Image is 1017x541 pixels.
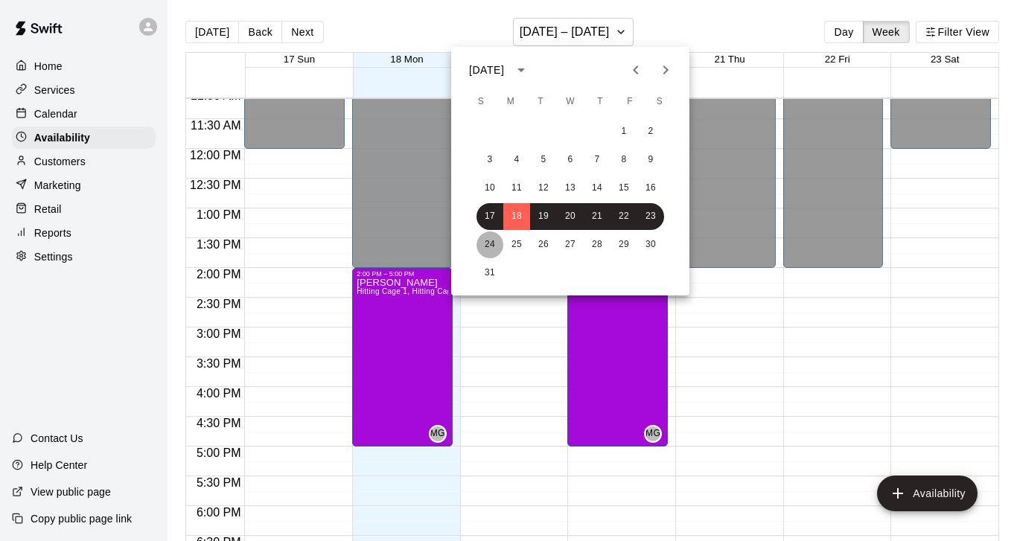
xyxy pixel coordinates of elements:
button: 15 [610,175,637,202]
button: 8 [610,147,637,173]
button: 26 [530,231,557,258]
span: Saturday [646,87,673,117]
button: 9 [637,147,664,173]
button: Previous month [621,55,651,85]
button: 23 [637,203,664,230]
button: 10 [476,175,503,202]
span: Wednesday [557,87,584,117]
button: 18 [503,203,530,230]
button: 4 [503,147,530,173]
button: 25 [503,231,530,258]
button: 1 [610,118,637,145]
button: 7 [584,147,610,173]
button: 11 [503,175,530,202]
button: 29 [610,231,637,258]
button: 21 [584,203,610,230]
button: 28 [584,231,610,258]
button: 30 [637,231,664,258]
button: 22 [610,203,637,230]
span: Tuesday [527,87,554,117]
button: 13 [557,175,584,202]
span: Sunday [468,87,494,117]
div: [DATE] [469,63,504,78]
button: Next month [651,55,680,85]
span: Friday [616,87,643,117]
button: 5 [530,147,557,173]
span: Monday [497,87,524,117]
button: 24 [476,231,503,258]
button: 2 [637,118,664,145]
button: 3 [476,147,503,173]
span: Thursday [587,87,613,117]
button: 19 [530,203,557,230]
button: 31 [476,260,503,286]
button: 12 [530,175,557,202]
button: 6 [557,147,584,173]
button: calendar view is open, switch to year view [508,57,534,83]
button: 27 [557,231,584,258]
button: 20 [557,203,584,230]
button: 16 [637,175,664,202]
button: 14 [584,175,610,202]
button: 17 [476,203,503,230]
